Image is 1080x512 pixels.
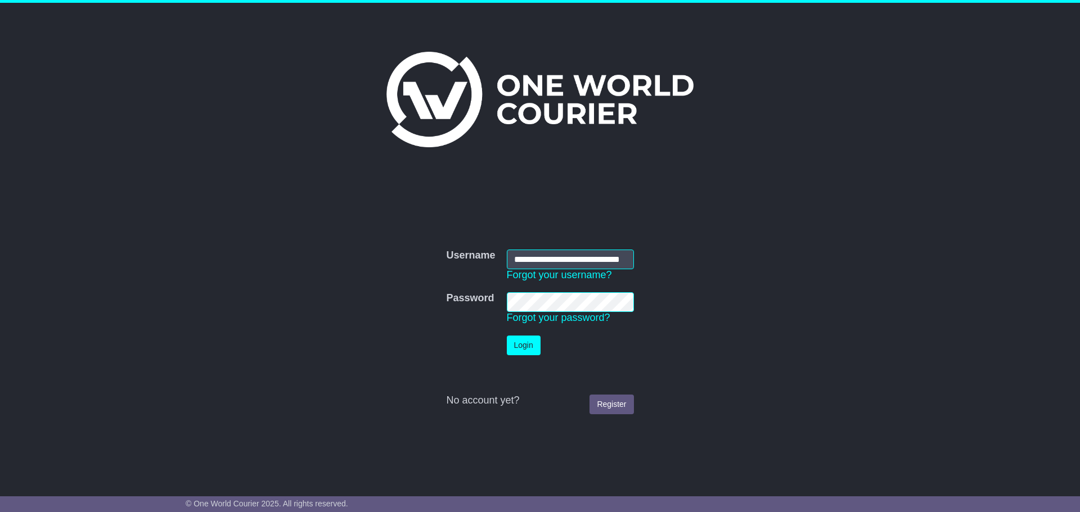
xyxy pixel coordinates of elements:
button: Login [507,336,541,355]
a: Forgot your password? [507,312,610,323]
label: Password [446,292,494,305]
img: One World [386,52,694,147]
a: Register [589,395,633,414]
div: No account yet? [446,395,633,407]
span: © One World Courier 2025. All rights reserved. [186,499,348,508]
a: Forgot your username? [507,269,612,280]
label: Username [446,250,495,262]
